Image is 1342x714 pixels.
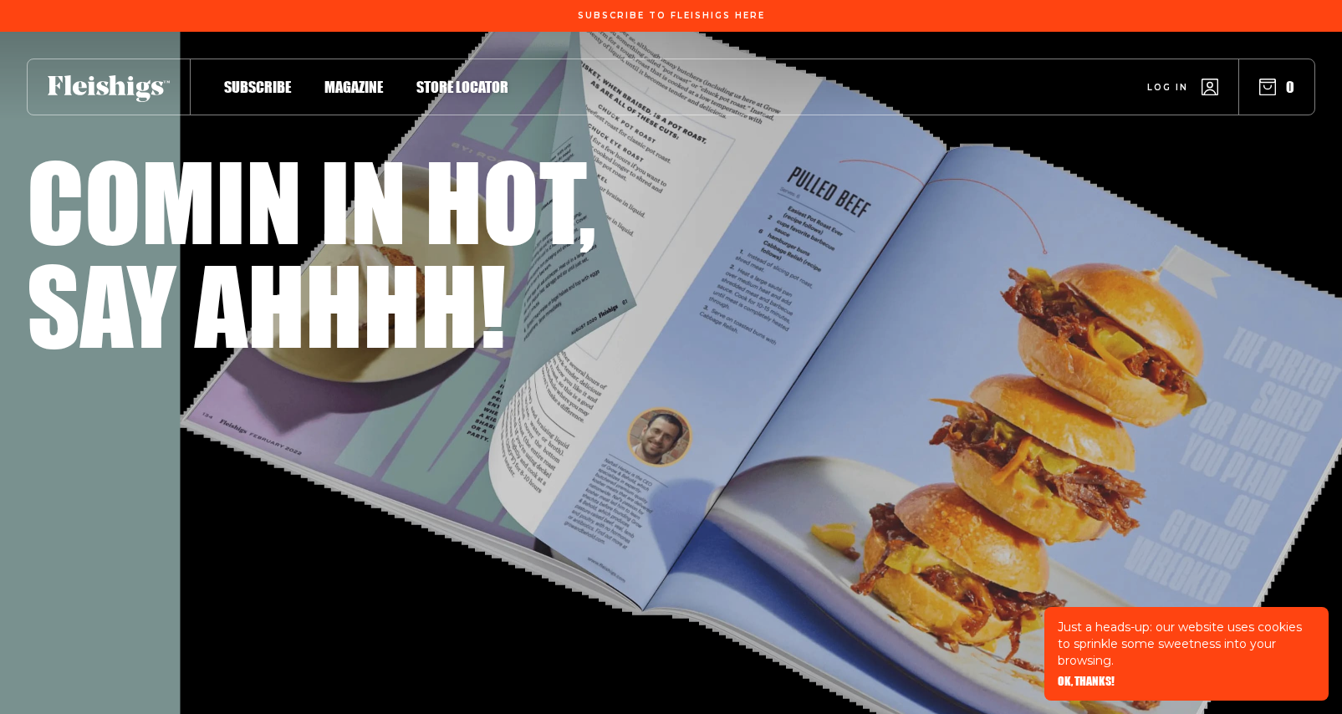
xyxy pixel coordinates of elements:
[578,11,765,21] span: Subscribe To Fleishigs Here
[324,75,383,98] a: Magazine
[1058,676,1115,687] button: OK, THANKS!
[324,78,383,96] span: Magazine
[416,75,508,98] a: Store locator
[27,149,596,252] h1: Comin in hot,
[1259,78,1294,96] button: 0
[1147,81,1188,94] span: Log in
[1147,79,1218,95] a: Log in
[574,11,768,19] a: Subscribe To Fleishigs Here
[27,252,506,356] h1: Say ahhhh!
[1058,619,1315,669] p: Just a heads-up: our website uses cookies to sprinkle some sweetness into your browsing.
[416,78,508,96] span: Store locator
